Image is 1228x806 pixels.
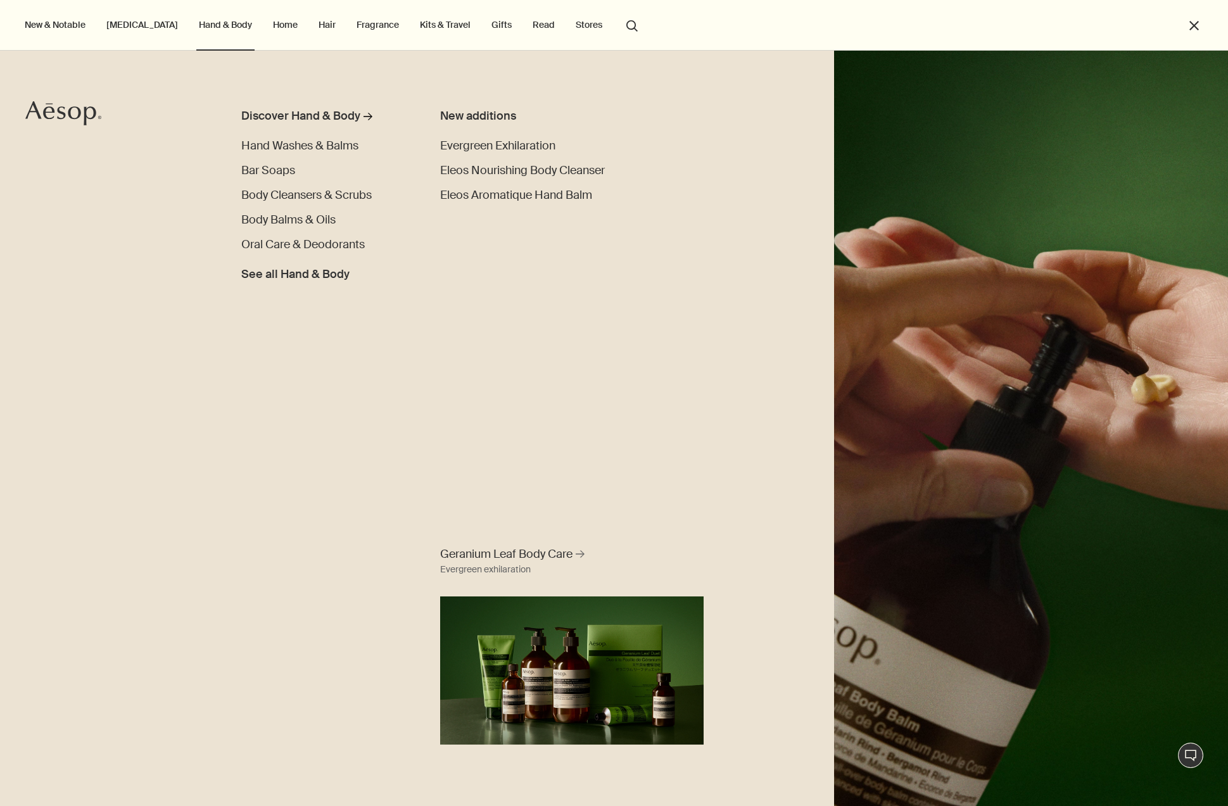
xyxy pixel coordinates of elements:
[241,261,350,283] a: See all Hand & Body
[1187,18,1201,33] button: Close the Menu
[25,101,101,126] svg: Aesop
[241,162,295,179] a: Bar Soaps
[440,546,573,562] span: Geranium Leaf Body Care
[440,138,555,153] span: Evergreen Exhilaration
[241,108,403,130] a: Discover Hand & Body
[834,51,1228,806] img: A hand holding the pump dispensing Geranium Leaf Body Balm on to hand.
[621,13,643,37] button: Open search
[241,163,295,178] span: Bar Soaps
[22,98,104,132] a: Aesop
[241,137,358,154] a: Hand Washes & Balms
[241,211,336,229] a: Body Balms & Oils
[241,138,358,153] span: Hand Washes & Balms
[440,163,605,178] span: Eleos Nourishing Body Cleanser
[440,187,592,204] a: Eleos Aromatique Hand Balm
[440,137,555,154] a: Evergreen Exhilaration
[440,162,605,179] a: Eleos Nourishing Body Cleanser
[241,237,365,252] span: Oral Care & Deodorants
[241,212,336,227] span: Body Balms & Oils
[354,16,402,33] a: Fragrance
[437,543,707,745] a: Geranium Leaf Body Care Evergreen exhilarationFull range of Geranium Leaf products displaying aga...
[440,562,531,577] div: Evergreen exhilaration
[241,108,360,125] div: Discover Hand & Body
[241,187,372,204] a: Body Cleansers & Scrubs
[440,108,637,125] div: New additions
[530,16,557,33] a: Read
[104,16,180,33] a: [MEDICAL_DATA]
[241,266,350,283] span: See all Hand & Body
[417,16,473,33] a: Kits & Travel
[440,187,592,203] span: Eleos Aromatique Hand Balm
[196,16,255,33] a: Hand & Body
[241,236,365,253] a: Oral Care & Deodorants
[22,16,88,33] button: New & Notable
[489,16,514,33] a: Gifts
[1178,743,1203,768] button: Live Assistance
[270,16,300,33] a: Home
[316,16,338,33] a: Hair
[241,187,372,203] span: Body Cleansers & Scrubs
[573,16,605,33] button: Stores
